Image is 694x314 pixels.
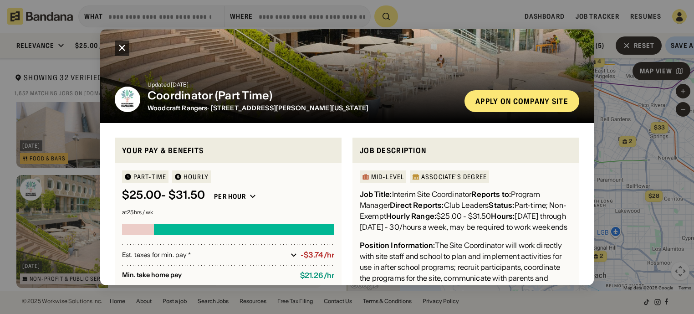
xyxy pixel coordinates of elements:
div: Part-time [133,174,166,180]
div: Coordinator (Part Time) [148,89,457,103]
img: Woodcraft Rangers logo [115,87,140,112]
div: Position Information: [360,241,435,250]
div: Status: [489,201,514,210]
div: Mid-Level [371,174,404,180]
div: Your pay & benefits [122,145,334,156]
div: Direct Reports: [390,201,444,210]
div: Updated [DATE] [148,82,457,88]
div: Est. taxes for min. pay * [122,251,287,260]
div: Min. take home pay [122,272,293,280]
div: -$3.74/hr [301,251,334,260]
div: Associate's Degree [421,174,487,180]
div: HOURLY [184,174,209,180]
span: Woodcraft Rangers [148,104,207,112]
div: $ 25.00 - $31.50 [122,189,205,202]
div: Reports to: [471,190,511,199]
div: Job Description [360,145,572,156]
div: $ 21.26 / hr [300,272,334,280]
div: Per hour [214,193,246,201]
div: Job Title: [360,190,392,199]
div: · [STREET_ADDRESS][PERSON_NAME][US_STATE] [148,104,457,112]
div: Hours: [491,212,515,221]
div: Hourly Range: [386,212,436,221]
div: Apply on company site [475,98,568,105]
div: at 25 hrs / wk [122,210,334,216]
div: Interim Site Coordinator Program Manager Club Leaders Part-time; Non-Exempt $25.00 - $31.50 [DATE... [360,189,572,233]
